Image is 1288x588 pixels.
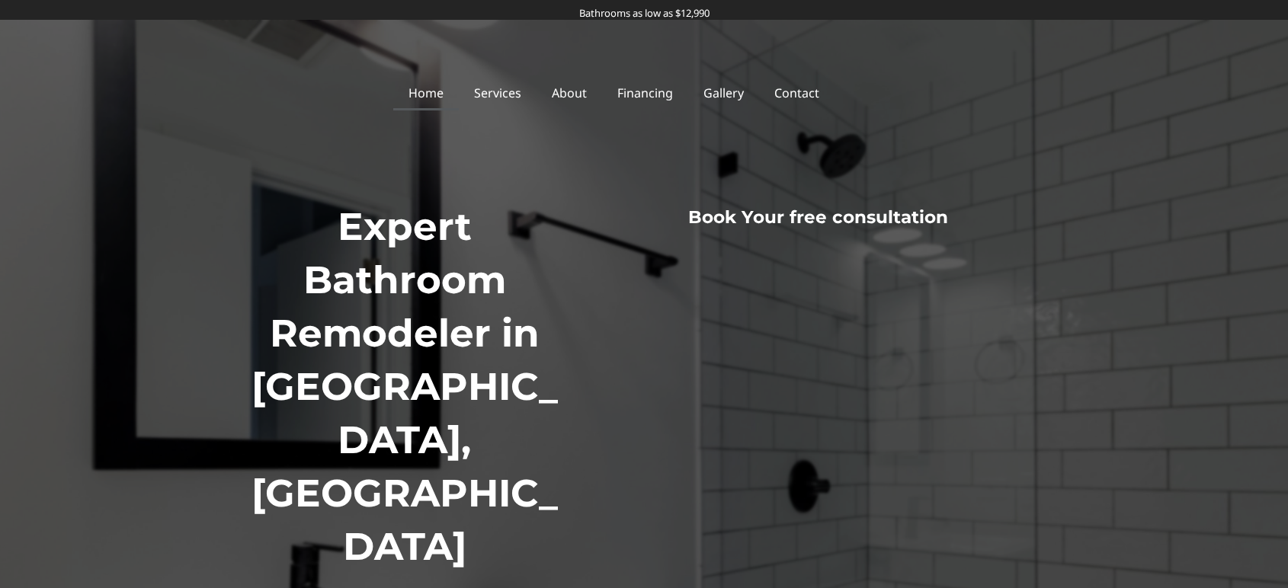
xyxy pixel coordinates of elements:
[589,206,1048,229] h3: Book Your free consultation
[688,75,759,110] a: Gallery
[240,200,569,574] h1: Expert Bathroom Remodeler in [GEOGRAPHIC_DATA], [GEOGRAPHIC_DATA]
[602,75,688,110] a: Financing
[537,75,602,110] a: About
[393,75,459,110] a: Home
[459,75,537,110] a: Services
[759,75,835,110] a: Contact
